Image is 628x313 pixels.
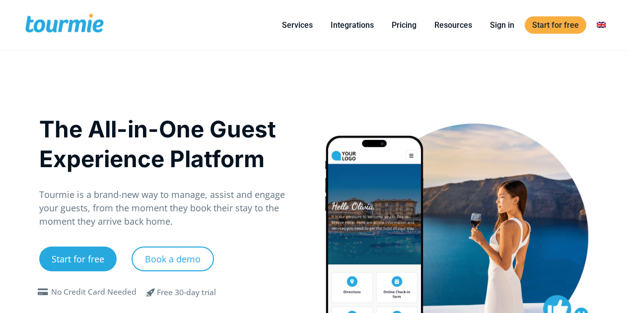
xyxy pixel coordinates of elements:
[525,16,586,34] a: Start for free
[139,286,163,298] span: 
[483,19,522,31] a: Sign in
[39,114,304,174] h1: The All-in-One Guest Experience Platform
[39,188,304,228] p: Tourmie is a brand-new way to manage, assist and engage your guests, from the moment they book th...
[35,288,51,296] span: 
[323,19,381,31] a: Integrations
[384,19,424,31] a: Pricing
[51,286,137,298] div: No Credit Card Needed
[157,287,216,299] div: Free 30-day trial
[275,19,320,31] a: Services
[427,19,480,31] a: Resources
[132,247,214,271] a: Book a demo
[39,247,117,271] a: Start for free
